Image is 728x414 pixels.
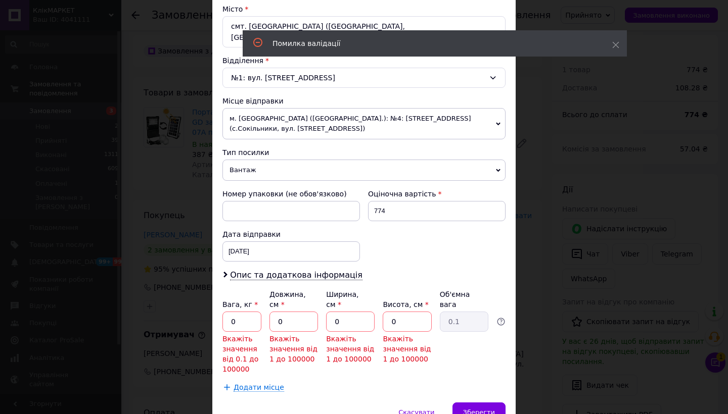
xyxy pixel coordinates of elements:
div: Відділення [222,56,506,66]
label: Висота, см [383,300,428,308]
div: Місто [222,4,506,14]
div: Помилка валідації [272,38,587,48]
div: №1: вул. [STREET_ADDRESS] [222,68,506,88]
div: Дата відправки [222,229,360,239]
div: смт. [GEOGRAPHIC_DATA] ([GEOGRAPHIC_DATA], [GEOGRAPHIC_DATA].) [222,16,506,47]
span: Опис та додаткова інформація [230,270,362,280]
span: Місце відправки [222,97,284,105]
label: Довжина, см [269,290,306,308]
label: Ширина, см [326,290,358,308]
label: Вага, кг [222,300,258,308]
span: Тип посилки [222,148,269,157]
div: Оціночна вартість [368,189,506,199]
div: Номер упаковки (не обов'язково) [222,189,360,199]
span: м. [GEOGRAPHIC_DATA] ([GEOGRAPHIC_DATA].): №4: [STREET_ADDRESS] (с.Сокільники, вул. [STREET_ADDRE... [222,108,506,139]
span: Вкажіть значення від 1 до 100000 [269,335,317,363]
span: Додати місце [234,383,284,392]
span: Вантаж [222,160,506,181]
span: Вкажіть значення від 0.1 до 100000 [222,335,258,373]
span: Вкажіть значення від 1 до 100000 [383,335,431,363]
span: Вкажіть значення від 1 до 100000 [326,335,374,363]
div: Об'ємна вага [440,289,488,309]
